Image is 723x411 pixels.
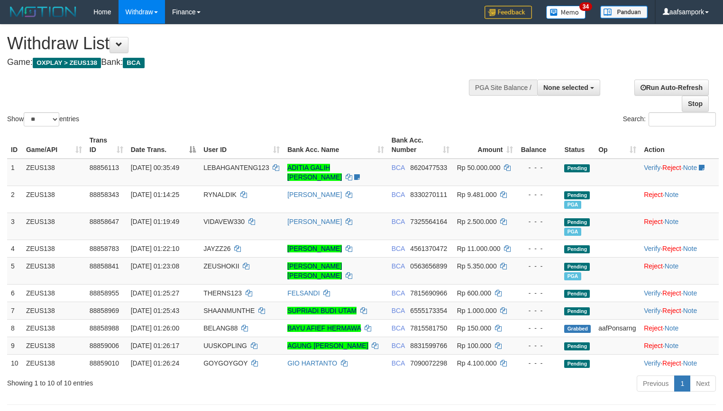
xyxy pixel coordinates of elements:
[7,58,473,67] h4: Game: Bank:
[457,262,497,270] span: Rp 5.350.000
[457,307,497,314] span: Rp 1.000.000
[7,186,22,213] td: 2
[7,112,79,126] label: Show entries
[644,218,663,225] a: Reject
[287,262,342,279] a: [PERSON_NAME] [PERSON_NAME]
[564,307,590,315] span: Pending
[662,307,681,314] a: Reject
[644,164,660,171] a: Verify
[203,164,269,171] span: LEBAHGANTENG123
[564,201,581,209] span: Marked by aaftanly
[579,2,592,11] span: 34
[644,191,663,198] a: Reject
[665,218,679,225] a: Note
[22,213,86,240] td: ZEUS138
[683,359,697,367] a: Note
[392,342,405,349] span: BCA
[564,290,590,298] span: Pending
[662,359,681,367] a: Reject
[690,375,716,392] a: Next
[644,245,660,252] a: Verify
[521,163,557,172] div: - - -
[457,324,491,332] span: Rp 150.000
[600,6,648,18] img: panduan.png
[287,245,342,252] a: [PERSON_NAME]
[392,191,405,198] span: BCA
[131,289,179,297] span: [DATE] 01:25:27
[7,319,22,337] td: 8
[203,342,247,349] span: UUSKOPLING
[644,324,663,332] a: Reject
[543,84,588,91] span: None selected
[284,132,388,159] th: Bank Acc. Name: activate to sort column ascending
[90,324,119,332] span: 88858988
[22,132,86,159] th: Game/API: activate to sort column ascending
[410,245,447,252] span: Copy 4561370472 to clipboard
[287,307,357,314] a: SUPRIADI BUDI UTAM
[485,6,532,19] img: Feedback.jpg
[410,342,447,349] span: Copy 8831599766 to clipboard
[521,288,557,298] div: - - -
[392,359,405,367] span: BCA
[392,262,405,270] span: BCA
[623,112,716,126] label: Search:
[457,245,501,252] span: Rp 11.000.000
[7,213,22,240] td: 3
[457,164,501,171] span: Rp 50.000.000
[457,359,497,367] span: Rp 4.100.000
[595,132,640,159] th: Op: activate to sort column ascending
[127,132,200,159] th: Date Trans.: activate to sort column descending
[410,359,447,367] span: Copy 7090072298 to clipboard
[7,337,22,354] td: 9
[90,289,119,297] span: 88858955
[392,307,405,314] span: BCA
[22,337,86,354] td: ZEUS138
[640,159,719,186] td: · ·
[410,289,447,297] span: Copy 7815690966 to clipboard
[131,191,179,198] span: [DATE] 01:14:25
[22,284,86,302] td: ZEUS138
[665,191,679,198] a: Note
[564,325,591,333] span: Grabbed
[22,354,86,372] td: ZEUS138
[410,324,447,332] span: Copy 7815581750 to clipboard
[90,342,119,349] span: 88859006
[682,96,709,112] a: Stop
[640,354,719,372] td: · ·
[203,289,242,297] span: THERNS123
[203,262,239,270] span: ZEUSHOKII
[564,164,590,172] span: Pending
[287,342,368,349] a: AGUNG [PERSON_NAME]
[131,218,179,225] span: [DATE] 01:19:49
[649,112,716,126] input: Search:
[674,375,690,392] a: 1
[392,289,405,297] span: BCA
[90,164,119,171] span: 88856113
[7,159,22,186] td: 1
[203,324,238,332] span: BELANG88
[521,244,557,253] div: - - -
[7,257,22,284] td: 5
[287,289,320,297] a: FELSANDI
[410,307,447,314] span: Copy 6555173354 to clipboard
[662,164,681,171] a: Reject
[7,302,22,319] td: 7
[683,164,697,171] a: Note
[457,218,497,225] span: Rp 2.500.000
[521,217,557,226] div: - - -
[564,272,581,280] span: Marked by aaftanly
[392,324,405,332] span: BCA
[546,6,586,19] img: Button%20Memo.svg
[22,186,86,213] td: ZEUS138
[22,319,86,337] td: ZEUS138
[90,359,119,367] span: 88859010
[7,132,22,159] th: ID
[22,159,86,186] td: ZEUS138
[521,190,557,199] div: - - -
[200,132,284,159] th: User ID: activate to sort column ascending
[388,132,453,159] th: Bank Acc. Number: activate to sort column ascending
[640,302,719,319] td: · ·
[521,358,557,368] div: - - -
[203,245,230,252] span: JAYZZ26
[410,191,447,198] span: Copy 8330270111 to clipboard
